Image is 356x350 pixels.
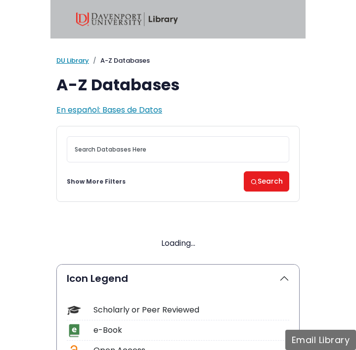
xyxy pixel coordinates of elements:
[67,324,81,337] img: Icon e-Book
[56,104,162,116] a: En español: Bases de Datos
[57,265,299,292] button: Icon Legend
[93,324,289,336] div: e-Book
[56,56,89,65] a: DU Library
[56,76,300,94] h1: A-Z Databases
[93,304,289,316] div: Scholarly or Peer Reviewed
[56,56,300,66] nav: breadcrumb
[67,136,289,162] input: Search database by title or keyword
[56,237,300,249] div: Loading...
[76,12,178,26] img: Davenport University Library
[244,171,289,192] button: Search
[89,56,150,66] li: A-Z Databases
[67,304,81,317] img: Icon Scholarly or Peer Reviewed
[67,177,126,186] a: Show More Filters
